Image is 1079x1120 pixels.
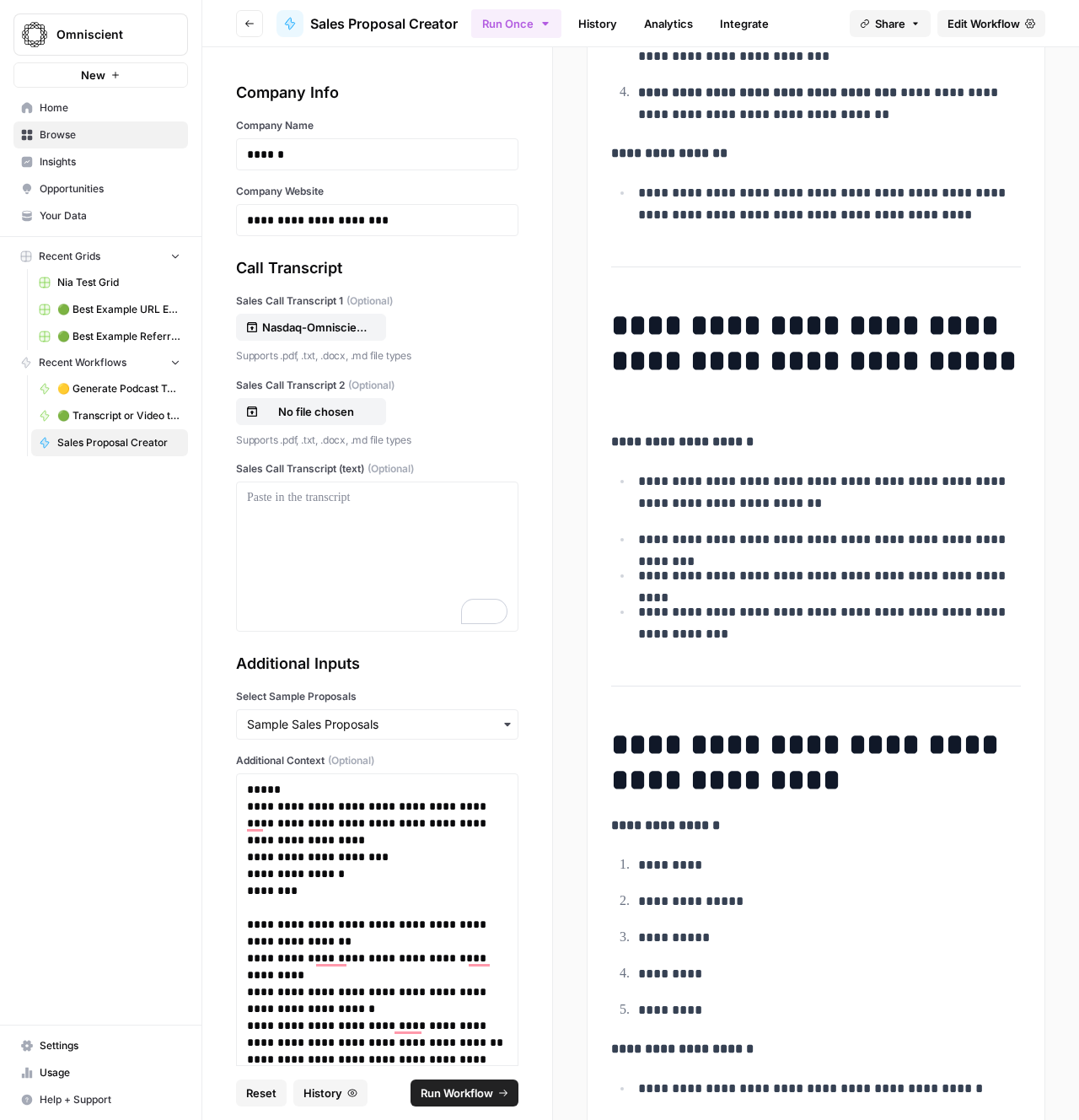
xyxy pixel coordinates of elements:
a: Opportunities [13,175,188,202]
button: Help + Support [13,1086,188,1113]
button: Recent Workflows [13,350,188,375]
span: Nia Test Grid [57,275,180,290]
a: 🟢 Best Example Referring Domains Finder Grid (1) [31,323,188,350]
button: Recent Grids [13,244,188,269]
label: Additional Context [236,753,518,768]
div: To enrich screen reader interactions, please activate Accessibility in Grammarly extension settings [247,489,507,624]
span: Share [875,15,905,32]
span: Settings [40,1038,180,1053]
div: Company Info [236,81,518,105]
button: New [13,62,188,88]
span: Help + Support [40,1092,180,1107]
button: Run Once [471,9,561,38]
span: Omniscient [56,26,158,43]
span: New [81,67,105,83]
span: Insights [40,154,180,170]
span: Recent Workflows [39,355,126,370]
span: Reset [246,1085,276,1101]
a: Sales Proposal Creator [31,429,188,456]
span: Edit Workflow [947,15,1020,32]
span: Opportunities [40,181,180,197]
span: Usage [40,1065,180,1080]
button: Share [850,10,931,37]
span: (Optional) [368,461,414,477]
span: Run Workflow [421,1085,493,1101]
p: Supports .pdf, .txt, .docx, .md file types [236,432,518,449]
span: Your Data [40,208,180,223]
button: Run Workflow [411,1080,518,1107]
div: Additional Inputs [236,652,518,676]
p: No file chosen [262,403,370,420]
label: Sales Call Transcript 2 [236,378,518,393]
a: Home [13,94,188,121]
span: Home [40,100,180,116]
a: Usage [13,1059,188,1086]
p: Nasdaq-Omniscient-Organic-Growth-Consultation-b17ea18a-31c6-4a56-9f04-3859a0f6b613-2025-09-11-20-... [262,319,370,336]
span: History [303,1085,342,1101]
a: Sales Proposal Creator [276,10,458,37]
p: Supports .pdf, .txt, .docx, .md file types [236,347,518,364]
a: 🟢 Best Example URL Extractor Grid (3) [31,296,188,323]
a: Your Data [13,202,188,229]
button: Nasdaq-Omniscient-Organic-Growth-Consultation-b17ea18a-31c6-4a56-9f04-3859a0f6b613-2025-09-11-20-... [236,314,386,341]
a: Browse [13,121,188,148]
a: History [568,10,627,37]
button: Reset [236,1080,287,1107]
label: Company Name [236,118,518,133]
a: Analytics [634,10,703,37]
span: (Optional) [348,378,395,393]
div: Call Transcript [236,256,518,280]
a: Integrate [710,10,779,37]
a: 🟢 Transcript or Video to LinkedIn Posts [31,402,188,429]
label: Select Sample Proposals [236,689,518,704]
span: Browse [40,127,180,143]
a: Settings [13,1032,188,1059]
label: Company Website [236,184,518,199]
span: Sales Proposal Creator [57,435,180,450]
span: (Optional) [346,293,393,309]
button: No file chosen [236,398,386,425]
button: Workspace: Omniscient [13,13,188,56]
span: 🟢 Transcript or Video to LinkedIn Posts [57,408,180,423]
label: Sales Call Transcript (text) [236,461,518,477]
span: Sales Proposal Creator [310,13,458,34]
span: (Optional) [328,753,374,768]
label: Sales Call Transcript 1 [236,293,518,309]
span: 🟢 Best Example URL Extractor Grid (3) [57,302,180,317]
a: Nia Test Grid [31,269,188,296]
a: Insights [13,148,188,175]
input: Sample Sales Proposals [247,716,507,733]
span: 🟡 Generate Podcast Topics from Raw Content [57,381,180,396]
button: History [293,1080,368,1107]
span: Recent Grids [39,249,100,264]
img: Omniscient Logo [19,19,50,50]
a: 🟡 Generate Podcast Topics from Raw Content [31,375,188,402]
a: Edit Workflow [937,10,1045,37]
span: 🟢 Best Example Referring Domains Finder Grid (1) [57,329,180,344]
